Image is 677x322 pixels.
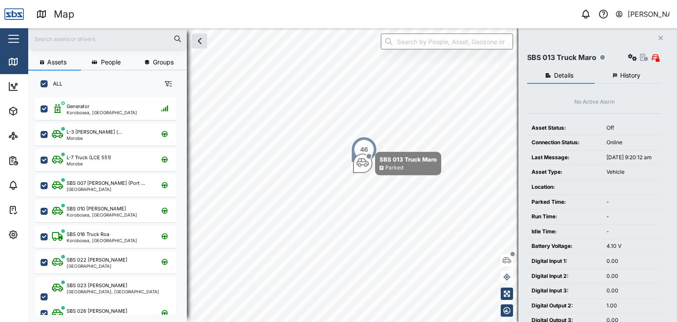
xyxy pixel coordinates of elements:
div: Map marker [353,152,441,175]
div: Battery Voltage: [532,242,598,251]
div: - [606,213,657,221]
div: L-7 Truck (LCE 551) [67,154,111,161]
div: Asset Type: [532,168,598,176]
label: ALL [48,80,63,87]
div: SBS 010 [PERSON_NAME] [67,205,126,213]
span: History [620,72,640,79]
div: SBS 023 [PERSON_NAME] [67,282,127,289]
span: Details [554,72,573,79]
div: SBS 022 [PERSON_NAME] [67,256,127,264]
div: L-3 [PERSON_NAME] (... [67,128,122,136]
div: Digital Input 3: [532,287,598,295]
div: Vehicle [606,168,657,176]
span: Assets [47,59,67,65]
span: Groups [153,59,174,65]
div: Idle Time: [532,228,598,236]
div: Alarms [23,180,50,190]
div: [GEOGRAPHIC_DATA], [GEOGRAPHIC_DATA] [67,289,159,294]
div: Connection Status: [532,139,598,147]
div: 4.10 V [606,242,657,251]
div: Sites [23,131,44,141]
div: Location: [532,183,598,191]
input: Search assets or drivers [33,32,182,45]
div: SBS 013 Truck Maro [379,155,437,164]
div: grid [35,94,186,315]
div: 46 [360,145,368,154]
div: Map marker [351,136,377,163]
div: Tasks [23,205,47,215]
div: Digital Output 2: [532,302,598,310]
div: Morobe [67,136,122,140]
div: 1.00 [606,302,657,310]
div: Parked Time: [532,198,598,206]
div: Asset Status: [532,124,598,132]
div: [GEOGRAPHIC_DATA] [67,264,127,268]
div: - [606,228,657,236]
div: Korobosea, [GEOGRAPHIC_DATA] [67,238,137,243]
input: Search by People, Asset, Geozone or Place [381,34,513,49]
div: Korobosea, [GEOGRAPHIC_DATA] [67,110,137,115]
div: SBS 016 Truck Roa [67,231,109,238]
div: Assets [23,106,50,116]
div: 0.00 [606,272,657,281]
div: - [606,198,657,206]
div: Settings [23,230,54,240]
canvas: Map [28,28,677,322]
span: People [101,59,121,65]
div: 0.00 [606,257,657,266]
div: No Active Alarm [574,98,615,106]
div: Reports [23,156,53,165]
div: Morobe [67,161,111,166]
div: Online [606,139,657,147]
div: Off [606,124,657,132]
div: Digital Input 1: [532,257,598,266]
div: 0.00 [606,287,657,295]
div: Digital Input 2: [532,272,598,281]
div: Map [54,7,74,22]
div: SBS 026 [PERSON_NAME] [67,307,127,315]
button: [PERSON_NAME] [615,8,670,20]
div: SBS 013 Truck Maro [527,52,596,63]
div: [DATE] 9:20:12 am [606,154,657,162]
div: Generator [67,103,89,110]
div: SBS 007 [PERSON_NAME] (Port ... [67,180,145,187]
div: [GEOGRAPHIC_DATA] [67,187,145,191]
div: Map [23,57,43,67]
div: Korobosea, [GEOGRAPHIC_DATA] [67,213,137,217]
div: [PERSON_NAME] [628,9,670,20]
div: Parked [385,164,403,172]
div: Run Time: [532,213,598,221]
img: Main Logo [4,4,24,24]
div: Last Message: [532,154,598,162]
div: Dashboard [23,82,63,91]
